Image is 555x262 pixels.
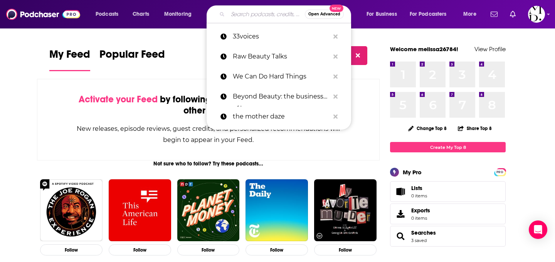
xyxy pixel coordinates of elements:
span: Lists [411,185,422,192]
img: Podchaser - Follow, Share and Rate Podcasts [6,7,80,22]
div: Not sure who to follow? Try these podcasts... [37,160,380,167]
a: Show notifications dropdown [507,8,519,21]
a: Raw Beauty Talks [207,47,351,67]
span: 0 items [411,193,427,199]
span: For Podcasters [410,9,447,20]
button: Share Top 8 [457,121,492,136]
a: 3 saved [411,238,427,243]
span: Exports [411,207,430,214]
span: 0 items [411,215,430,221]
input: Search podcasts, credits, & more... [228,8,305,20]
a: Exports [390,204,506,224]
span: Activate your Feed [79,93,158,105]
button: Follow [40,244,103,255]
a: Beyond Beauty: the business of beauty [207,87,351,107]
span: Monitoring [164,9,192,20]
span: New [330,5,343,12]
span: My Feed [49,48,90,65]
a: the mother daze [207,107,351,127]
button: open menu [361,8,407,20]
img: My Favorite Murder with Karen Kilgariff and Georgia Hardstark [314,179,377,242]
span: For Business [367,9,397,20]
span: PRO [495,169,505,175]
p: the mother daze [233,107,330,127]
a: We Can Do Hard Things [207,67,351,87]
span: Logged in as melissa26784 [528,6,545,23]
span: More [463,9,476,20]
a: Searches [411,229,436,236]
a: Welcome melissa26784! [390,45,458,53]
span: Charts [133,9,149,20]
button: Show profile menu [528,6,545,23]
div: Search podcasts, credits, & more... [214,5,358,23]
span: Exports [393,209,408,219]
button: Follow [109,244,171,255]
p: Beyond Beauty: the business of beauty [233,87,330,107]
img: The Joe Rogan Experience [40,179,103,242]
a: My Feed [49,48,90,71]
a: Searches [393,231,408,242]
img: User Profile [528,6,545,23]
a: Show notifications dropdown [488,8,501,21]
button: Follow [246,244,308,255]
a: 33voices [207,27,351,47]
a: Create My Top 8 [390,142,506,152]
div: by following Podcasts, Creators, Lists, and other Users! [76,94,341,116]
p: We Can Do Hard Things [233,67,330,87]
button: open menu [159,8,202,20]
span: Podcasts [96,9,118,20]
button: Open AdvancedNew [305,10,344,19]
button: open menu [458,8,486,20]
button: Follow [177,244,240,255]
span: Searches [390,226,506,247]
img: Planet Money [177,179,240,242]
div: My Pro [403,169,422,176]
img: The Daily [246,179,308,242]
button: Follow [314,244,377,255]
span: Open Advanced [308,12,340,16]
a: Popular Feed [99,48,165,71]
a: Charts [128,8,154,20]
span: Popular Feed [99,48,165,65]
img: This American Life [109,179,171,242]
p: Raw Beauty Talks [233,47,330,67]
a: Lists [390,181,506,202]
div: New releases, episode reviews, guest credits, and personalized recommendations will begin to appe... [76,123,341,145]
button: open menu [405,8,458,20]
button: Change Top 8 [404,123,451,133]
div: Open Intercom Messenger [529,220,547,239]
a: View Profile [474,45,506,53]
button: open menu [90,8,128,20]
a: PRO [495,169,505,175]
p: 33voices [233,27,330,47]
span: Lists [411,185,427,192]
span: Lists [393,186,408,197]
